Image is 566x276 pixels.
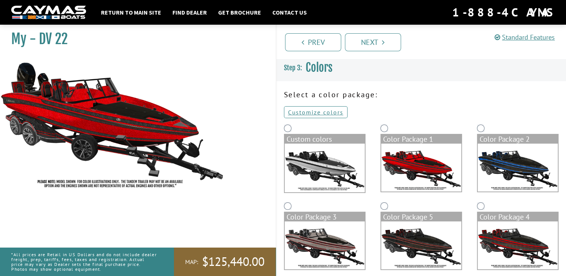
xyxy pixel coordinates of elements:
a: Standard Features [495,33,555,42]
p: *All prices are Retail in US Dollars and do not include dealer freight, prep, tariffs, fees, taxe... [11,248,157,276]
a: Find Dealer [169,7,211,17]
h1: My - DV 22 [11,31,257,47]
img: color_package_364.png [285,221,365,269]
a: Customize colors [284,106,348,118]
img: color_package_365.png [381,221,461,269]
a: Return to main site [97,7,165,17]
div: Color Package 1 [381,135,461,144]
div: Color Package 3 [285,212,365,221]
a: Next [345,33,401,51]
div: 1-888-4CAYMAS [452,4,555,21]
img: color_package_362.png [381,144,461,191]
a: Prev [285,33,341,51]
span: $125,440.00 [202,254,264,270]
a: MAP:$125,440.00 [174,248,276,276]
div: Color Package 5 [381,212,461,221]
a: Contact Us [269,7,310,17]
img: white-logo-c9c8dbefe5ff5ceceb0f0178aa75bf4bb51f6bca0971e226c86eb53dfe498488.png [11,6,86,19]
a: Get Brochure [214,7,265,17]
span: MAP: [185,258,198,266]
div: Color Package 4 [478,212,558,221]
p: Select a color package: [284,89,559,100]
div: Color Package 2 [478,135,558,144]
img: DV22-Base-Layer.png [285,144,365,192]
div: Custom colors [285,135,365,144]
img: color_package_366.png [478,221,558,269]
img: color_package_363.png [478,144,558,191]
